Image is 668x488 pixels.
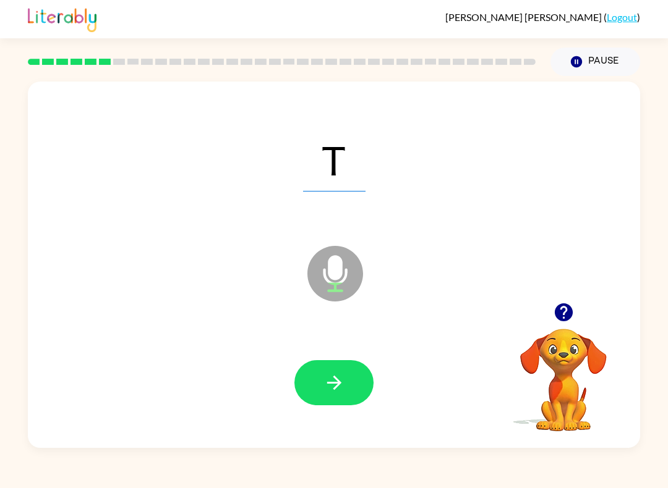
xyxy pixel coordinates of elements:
[303,127,366,191] span: T
[445,11,604,23] span: [PERSON_NAME] [PERSON_NAME]
[502,309,625,433] video: Your browser must support playing .mp4 files to use Literably. Please try using another browser.
[550,48,640,76] button: Pause
[445,11,640,23] div: ( )
[607,11,637,23] a: Logout
[28,5,96,32] img: Literably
